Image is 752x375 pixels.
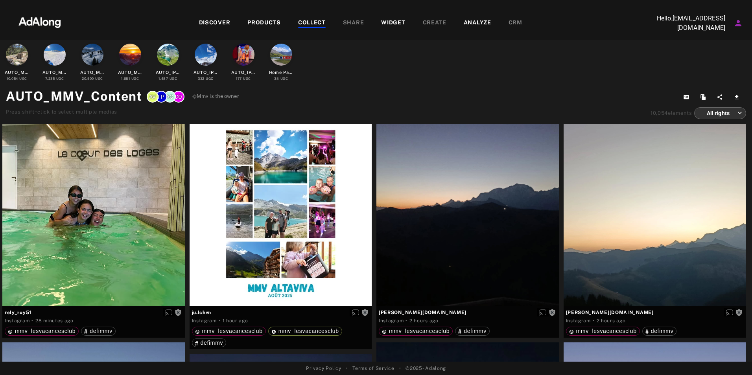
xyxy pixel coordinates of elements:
div: SHARE [343,18,364,28]
div: AUTO_IPRIGHTAGREED_HIVER [194,69,218,76]
button: Enable diffusion on this media [350,308,361,316]
button: Account settings [732,17,745,30]
div: AUTO_MMV_MONTAGNE_SUNSET [118,69,143,76]
div: UGC [274,76,288,81]
span: 332 [198,77,205,81]
div: mmv_lesvacancesclub [195,328,263,334]
div: UGC [121,76,139,81]
span: defimmv [464,328,487,334]
span: 10,054 [651,110,668,116]
div: All rights [701,103,742,123]
span: mmv_lesvacancesclub [15,328,76,334]
div: elements [651,109,692,117]
div: COLLECT [298,18,326,28]
div: Press shift+click to select multiple medias [6,108,239,116]
div: mmv_lesvacancesclub [271,328,339,334]
div: WIDGET [381,18,405,28]
button: Copy collection ID [679,92,696,103]
span: 1,487 [159,77,168,81]
span: ju.lchvn [192,309,370,316]
div: mmv_lesvacancesclub [382,328,450,334]
div: Instagram [379,317,404,324]
div: UGC [45,76,64,81]
div: AUTO_MMV_MONTAGNE_HUMAIN [42,69,67,76]
div: AUTO_MMV_MONTAGNE_SPORT [80,69,105,76]
h1: AUTO_MMV_Content [6,87,142,106]
div: A.V [147,91,159,103]
span: • [346,365,348,372]
div: mmv_lesvacancesclub [8,328,76,334]
time: 2025-08-12T08:53:17.000Z [35,318,74,324]
div: defimmv [458,328,487,334]
span: @Mmv is the owner [192,92,239,100]
div: Instagram [566,317,591,324]
a: Terms of Service [352,365,394,372]
div: defimmv [645,328,674,334]
div: Instagram [192,317,217,324]
span: Rights not requested [175,309,182,315]
div: mmv_lesvacancesclub [569,328,637,334]
span: mmv_lesvacancesclub [389,328,450,334]
div: UGC [236,76,251,81]
span: · [219,318,221,324]
div: Widget de chat [713,337,752,375]
p: Hello, [EMAIL_ADDRESS][DOMAIN_NAME] [647,14,725,33]
div: defimmv [195,340,223,346]
div: Home Page ete [269,69,294,76]
span: mmv_lesvacancesclub [576,328,637,334]
button: Share [713,92,730,103]
div: CRM [509,18,522,28]
span: Rights not requested [735,309,743,315]
span: defimmv [90,328,112,334]
div: defimmv [84,328,112,334]
div: AUTO_IPRIGHTAGREED_ETE [231,69,256,76]
span: © 2025 - Adalong [405,365,446,372]
span: 20,500 [82,77,94,81]
span: • [399,365,401,372]
div: UGC [159,76,177,81]
div: AUTO_IPRIGHTAGREED_NONLINKED [156,69,181,76]
button: Enable diffusion on this media [163,308,175,316]
time: 2025-08-12T08:17:21.000Z [223,318,248,324]
div: UGC [198,76,214,81]
div: Communication [173,91,184,103]
iframe: Chat Widget [713,337,752,375]
div: PRODUCTS [247,18,281,28]
span: rely_roy51 [5,309,182,316]
div: UGC [82,76,103,81]
span: defimmv [201,340,223,346]
div: A.G [164,91,176,103]
button: Download [730,92,746,103]
time: 2025-08-12T06:00:06.000Z [597,318,626,324]
span: · [593,318,595,324]
div: ANALYZE [464,18,491,28]
span: 7,235 [45,77,55,81]
div: UGC [7,76,27,81]
div: Instagram [5,317,29,324]
span: [PERSON_NAME][DOMAIN_NAME] [566,309,744,316]
img: 63233d7d88ed69de3c212112c67096b6.png [5,10,74,33]
button: Enable diffusion on this media [537,308,549,316]
span: 38 [274,77,279,81]
span: 10,054 [7,77,18,81]
span: Rights not requested [549,309,556,315]
span: [PERSON_NAME][DOMAIN_NAME] [379,309,557,316]
span: Rights not requested [361,309,369,315]
div: CREATE [423,18,446,28]
span: 177 [236,77,242,81]
span: · [31,318,33,324]
div: F.P [155,91,167,103]
time: 2025-08-12T06:00:06.000Z [409,318,439,324]
span: 1,681 [121,77,130,81]
div: DISCOVER [199,18,230,28]
span: defimmv [651,328,674,334]
span: · [405,318,407,324]
button: Duplicate collection [696,92,713,103]
span: mmv_lesvacancesclub [278,328,339,334]
span: mmv_lesvacancesclub [202,328,263,334]
div: AUTO_MMV_Content [5,69,29,76]
button: Enable diffusion on this media [724,308,735,316]
a: Privacy Policy [306,365,341,372]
